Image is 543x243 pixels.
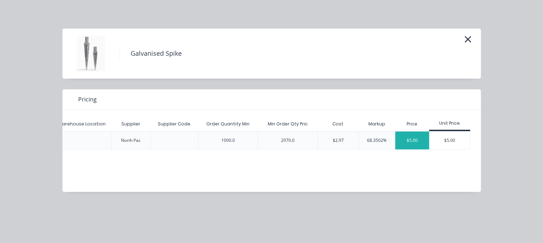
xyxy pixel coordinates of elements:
div: $5.00 [429,132,470,149]
div: Order Quantity Min [201,115,255,133]
div: Cost [317,117,358,131]
span: Pricing [78,95,97,104]
img: Galvanised Spike [73,36,109,71]
div: Price [395,117,429,131]
div: Supplier [116,115,146,133]
div: Markup [358,117,395,131]
div: Warehouse Location [52,115,111,133]
div: Unit Price [429,120,470,127]
div: Supplier Code [152,115,196,133]
div: 2970.0 [281,137,295,144]
div: $5.00 [395,132,429,149]
div: 68.3502% [367,137,387,144]
div: $2.97 [333,137,344,144]
div: North Pac [121,137,141,144]
div: 1000.0 [221,137,235,144]
div: Min Order Qty Pric [262,115,313,133]
h4: Galvanised Spike [120,47,192,60]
